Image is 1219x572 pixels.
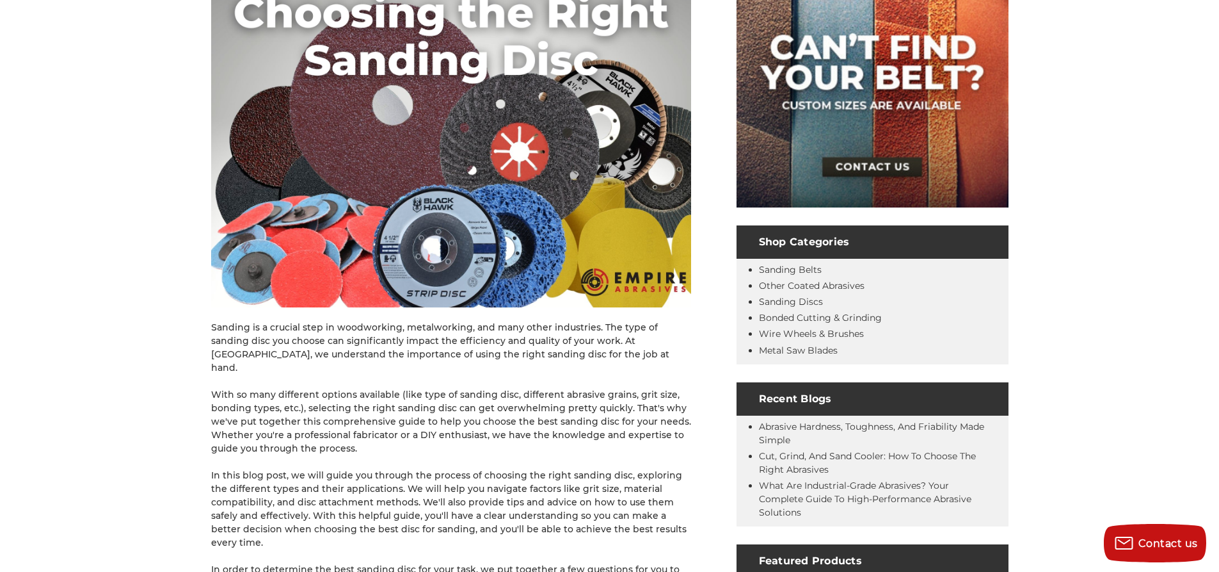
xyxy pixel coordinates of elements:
a: Cut, Grind, and Sand Cooler: How to Choose the Right Abrasives [759,450,976,475]
a: Other Coated Abrasives [759,280,864,291]
a: Metal Saw Blades [759,345,838,356]
a: Abrasive Hardness, Toughness, and Friability Made Simple [759,421,984,446]
h4: Shop Categories [737,225,1008,259]
a: Sanding Belts [759,264,822,275]
a: Bonded Cutting & Grinding [759,312,882,323]
p: Sanding is a crucial step in woodworking, metalworking, and many other industries. The type of sa... [211,321,691,375]
a: Sanding Discs [759,296,823,307]
p: In this blog post, we will guide you through the process of choosing the right sanding disc, expl... [211,469,691,550]
h4: Recent Blogs [737,382,1008,416]
a: Wire Wheels & Brushes [759,328,864,339]
span: Contact us [1138,537,1198,550]
p: With so many different options available (like type of sanding disc, different abrasive grains, g... [211,388,691,455]
a: What Are Industrial-Grade Abrasives? Your Complete Guide to High-Performance Abrasive Solutions [759,480,971,518]
button: Contact us [1104,524,1206,562]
